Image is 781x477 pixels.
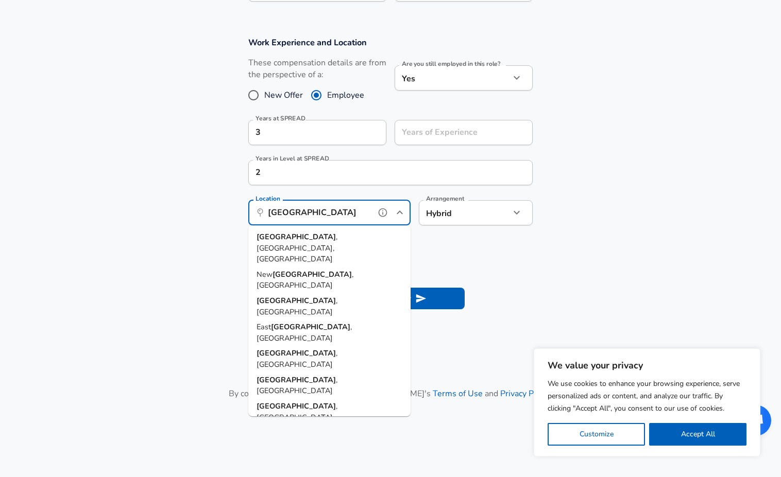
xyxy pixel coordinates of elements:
h3: Work Experience and Location [248,37,533,48]
span: , [GEOGRAPHIC_DATA] [257,322,352,343]
span: , [GEOGRAPHIC_DATA] [257,401,337,422]
span: New Offer [264,89,303,101]
div: Yes [395,65,510,91]
label: Arrangement [426,196,464,202]
label: These compensation details are from the perspective of a: [248,57,386,81]
strong: [GEOGRAPHIC_DATA] [257,295,336,306]
span: Employee [327,89,364,101]
a: Privacy Policy [500,388,550,399]
strong: [GEOGRAPHIC_DATA] [257,375,336,385]
strong: [GEOGRAPHIC_DATA] [271,322,350,332]
a: Terms of Use [433,388,483,399]
span: , [GEOGRAPHIC_DATA] [257,375,337,396]
label: Years in Level at SPREAD [256,155,329,162]
button: help [375,205,390,220]
div: Hybrid [419,200,495,225]
strong: [GEOGRAPHIC_DATA] [257,232,336,242]
button: Close [393,205,407,220]
input: 7 [395,120,510,145]
span: , [GEOGRAPHIC_DATA] [257,269,353,291]
strong: [GEOGRAPHIC_DATA] [257,348,336,358]
span: , [GEOGRAPHIC_DATA] [257,295,337,317]
p: We use cookies to enhance your browsing experience, serve personalized ads or content, and analyz... [548,378,746,415]
label: Years at SPREAD [256,115,305,121]
label: Location [256,196,280,202]
span: , [GEOGRAPHIC_DATA], [GEOGRAPHIC_DATA] [257,232,337,264]
label: Are you still employed in this role? [402,61,500,67]
strong: [GEOGRAPHIC_DATA] [257,401,336,411]
input: 1 [248,160,510,185]
span: East [257,322,271,332]
p: We value your privacy [548,359,746,372]
strong: [GEOGRAPHIC_DATA] [273,269,352,279]
button: Customize [548,423,645,446]
span: New [257,269,273,279]
div: We value your privacy [534,348,760,456]
input: 0 [248,120,364,145]
button: Accept All [649,423,746,446]
span: , [GEOGRAPHIC_DATA] [257,348,337,369]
